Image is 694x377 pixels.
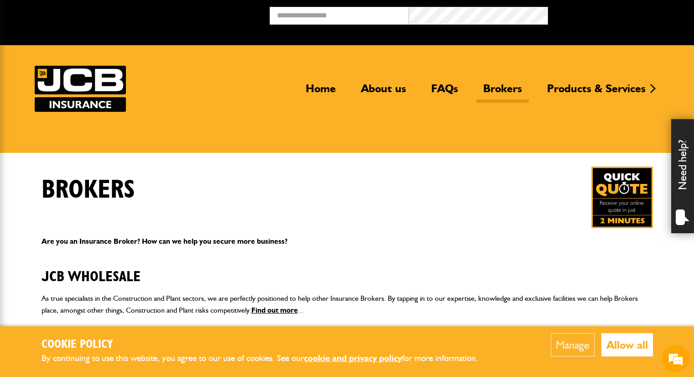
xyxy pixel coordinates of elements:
a: Home [299,82,343,103]
button: Broker Login [548,7,687,21]
p: As true specialists in the Construction and Plant sectors, we are perfectly positioned to help ot... [42,293,653,316]
p: By continuing to use this website, you agree to our use of cookies. See our for more information. [42,351,493,366]
a: JCB Insurance Services [35,66,126,112]
div: Need help? [671,119,694,233]
img: JCB Insurance Services logo [35,66,126,112]
button: Allow all [601,333,653,356]
h2: Cookie Policy [42,338,493,352]
a: FAQs [424,82,465,103]
h2: JCB Wholesale [42,254,653,285]
h2: New Agency Application [42,324,653,355]
a: Products & Services [540,82,652,103]
a: Brokers [476,82,529,103]
h1: Brokers [42,175,135,205]
button: Manage [551,333,595,356]
img: Quick Quote [591,167,653,228]
a: Find out more [251,306,298,314]
a: cookie and privacy policy [304,353,402,363]
p: Are you an Insurance Broker? How can we help you secure more business? [42,236,653,247]
a: About us [354,82,413,103]
a: Get your insurance quote in just 2-minutes [591,167,653,228]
